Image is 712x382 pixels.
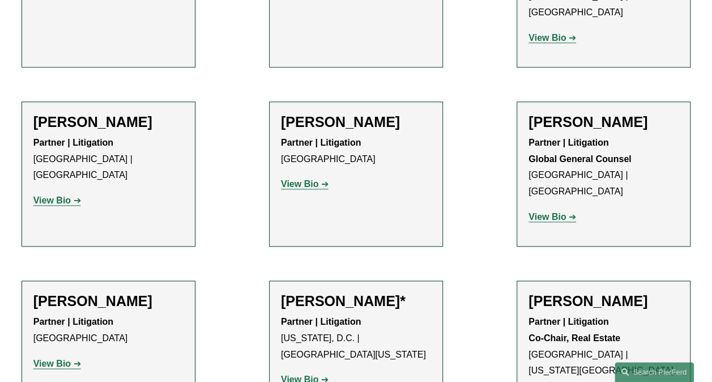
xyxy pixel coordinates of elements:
[528,212,566,222] strong: View Bio
[281,113,431,130] h2: [PERSON_NAME]
[528,135,679,200] p: [GEOGRAPHIC_DATA] | [GEOGRAPHIC_DATA]
[33,292,184,309] h2: [PERSON_NAME]
[281,292,431,309] h2: [PERSON_NAME]*
[33,113,184,130] h2: [PERSON_NAME]
[281,179,318,189] strong: View Bio
[528,292,679,309] h2: [PERSON_NAME]
[33,314,184,347] p: [GEOGRAPHIC_DATA]
[528,317,620,343] strong: Partner | Litigation Co-Chair, Real Estate
[528,113,679,130] h2: [PERSON_NAME]
[528,33,566,43] strong: View Bio
[281,138,361,147] strong: Partner | Litigation
[33,196,81,205] a: View Bio
[528,212,576,222] a: View Bio
[281,135,431,168] p: [GEOGRAPHIC_DATA]
[281,317,361,326] strong: Partner | Litigation
[33,196,71,205] strong: View Bio
[281,314,431,363] p: [US_STATE], D.C. | [GEOGRAPHIC_DATA][US_STATE]
[33,359,81,368] a: View Bio
[528,138,631,164] strong: Partner | Litigation Global General Counsel
[528,33,576,43] a: View Bio
[33,359,71,368] strong: View Bio
[528,314,679,379] p: [GEOGRAPHIC_DATA] | [US_STATE][GEOGRAPHIC_DATA]
[281,179,329,189] a: View Bio
[33,317,113,326] strong: Partner | Litigation
[33,135,184,184] p: [GEOGRAPHIC_DATA] | [GEOGRAPHIC_DATA]
[33,138,113,147] strong: Partner | Litigation
[615,362,694,382] a: Search this site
